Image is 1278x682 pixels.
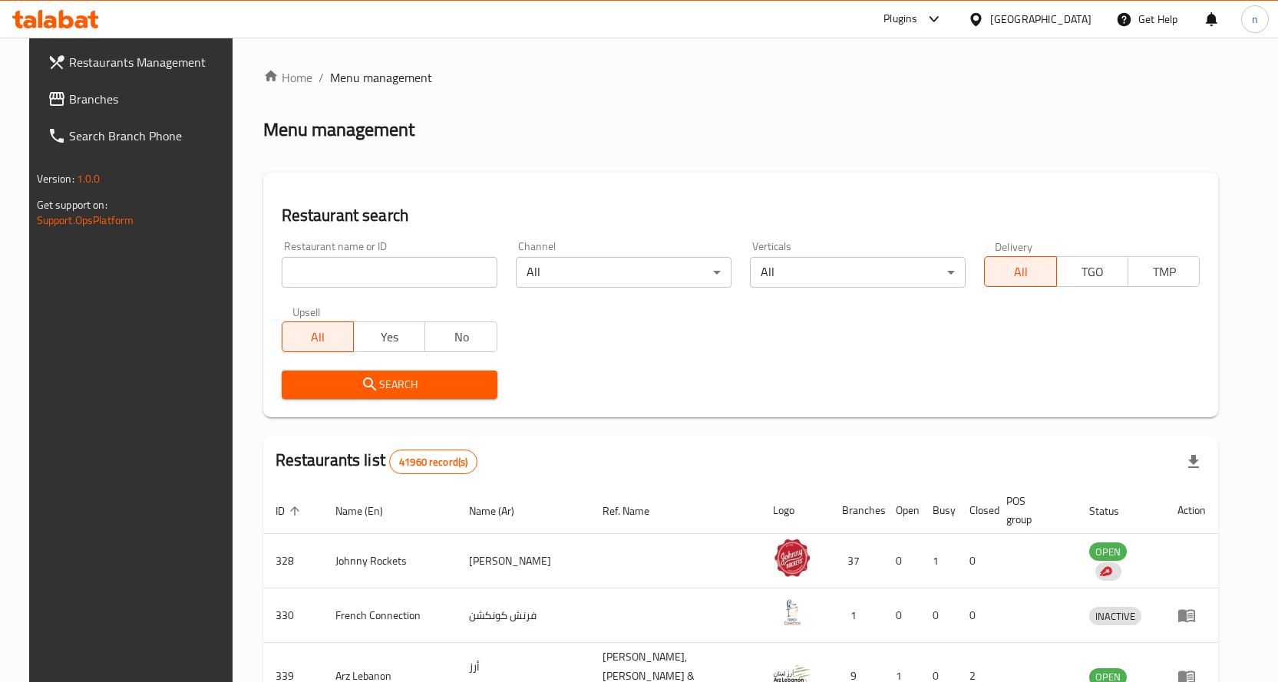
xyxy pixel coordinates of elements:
[35,117,243,154] a: Search Branch Phone
[920,588,957,643] td: 0
[883,487,920,534] th: Open
[920,487,957,534] th: Busy
[773,593,811,631] img: French Connection
[390,455,477,469] span: 41960 record(s)
[330,68,432,87] span: Menu management
[35,44,243,81] a: Restaurants Management
[77,169,101,189] span: 1.0.0
[263,117,414,142] h2: Menu management
[292,306,321,317] label: Upsell
[1063,261,1122,283] span: TGO
[883,534,920,588] td: 0
[761,487,830,534] th: Logo
[516,257,731,288] div: All
[1089,608,1141,625] span: INACTIVE
[957,534,994,588] td: 0
[1089,502,1139,520] span: Status
[1175,443,1212,480] div: Export file
[457,534,590,588] td: [PERSON_NAME]
[263,588,323,643] td: 330
[1165,487,1218,534] th: Action
[289,326,348,348] span: All
[389,450,477,474] div: Total records count
[35,81,243,117] a: Branches
[991,261,1050,283] span: All
[282,204,1200,227] h2: Restaurant search
[957,588,994,643] td: 0
[276,502,305,520] span: ID
[282,371,497,399] button: Search
[883,588,920,643] td: 0
[323,534,457,588] td: Johnny Rockets
[424,321,497,352] button: No
[1095,562,1121,581] div: Indicates that the vendor menu management has been moved to DH Catalog service
[603,502,669,520] span: Ref. Name
[830,534,883,588] td: 37
[323,588,457,643] td: French Connection
[294,375,485,394] span: Search
[282,257,497,288] input: Search for restaurant name or ID..
[69,90,230,108] span: Branches
[276,449,478,474] h2: Restaurants list
[37,210,134,230] a: Support.OpsPlatform
[957,487,994,534] th: Closed
[1006,492,1058,529] span: POS group
[1089,607,1141,625] div: INACTIVE
[750,257,966,288] div: All
[282,321,354,352] button: All
[319,68,324,87] li: /
[37,195,107,215] span: Get support on:
[1128,256,1200,287] button: TMP
[1056,256,1128,287] button: TGO
[457,588,590,643] td: فرنش كونكشن
[830,588,883,643] td: 1
[990,11,1091,28] div: [GEOGRAPHIC_DATA]
[830,487,883,534] th: Branches
[1177,606,1206,624] div: Menu
[920,534,957,588] td: 1
[335,502,403,520] span: Name (En)
[263,534,323,588] td: 328
[773,539,811,577] img: Johnny Rockets
[353,321,425,352] button: Yes
[69,53,230,71] span: Restaurants Management
[360,326,419,348] span: Yes
[984,256,1056,287] button: All
[431,326,490,348] span: No
[995,241,1033,252] label: Delivery
[1089,543,1127,561] span: OPEN
[1134,261,1194,283] span: TMP
[883,10,917,28] div: Plugins
[469,502,534,520] span: Name (Ar)
[69,127,230,145] span: Search Branch Phone
[263,68,1219,87] nav: breadcrumb
[37,169,74,189] span: Version:
[1252,11,1258,28] span: n
[1098,565,1112,578] img: delivery hero logo
[263,68,312,87] a: Home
